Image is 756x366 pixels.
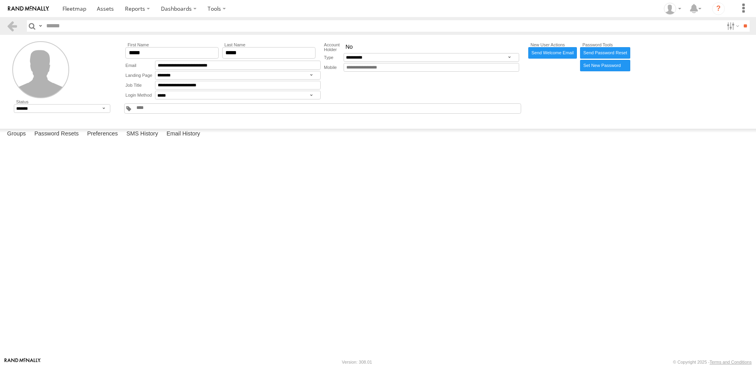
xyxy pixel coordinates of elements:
[346,44,353,51] span: No
[528,47,577,59] a: Send Welcome Email
[580,60,630,71] label: Manually enter new password
[724,20,741,32] label: Search Filter Options
[4,358,41,366] a: Visit our Website
[123,129,162,140] label: SMS History
[712,2,725,15] i: ?
[528,42,577,47] label: New User Actions
[324,53,344,62] label: Type
[342,360,372,364] div: Version: 308.01
[125,71,155,80] label: Landing Page
[30,129,83,140] label: Password Resets
[580,47,630,59] a: Send Password Reset
[8,6,49,11] img: rand-logo.svg
[3,129,30,140] label: Groups
[673,360,752,364] div: © Copyright 2025 -
[661,3,684,15] div: Jared Benson
[324,63,344,72] label: Mobile
[710,360,752,364] a: Terms and Conditions
[125,81,155,90] label: Job Title
[125,91,155,99] label: Login Method
[125,61,155,70] label: Email
[324,42,344,52] label: Account Holder
[580,42,630,47] label: Password Tools
[222,42,316,47] label: Last Name
[83,129,122,140] label: Preferences
[163,129,204,140] label: Email History
[6,20,18,32] a: Back to previous Page
[37,20,43,32] label: Search Query
[125,42,219,47] label: First Name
